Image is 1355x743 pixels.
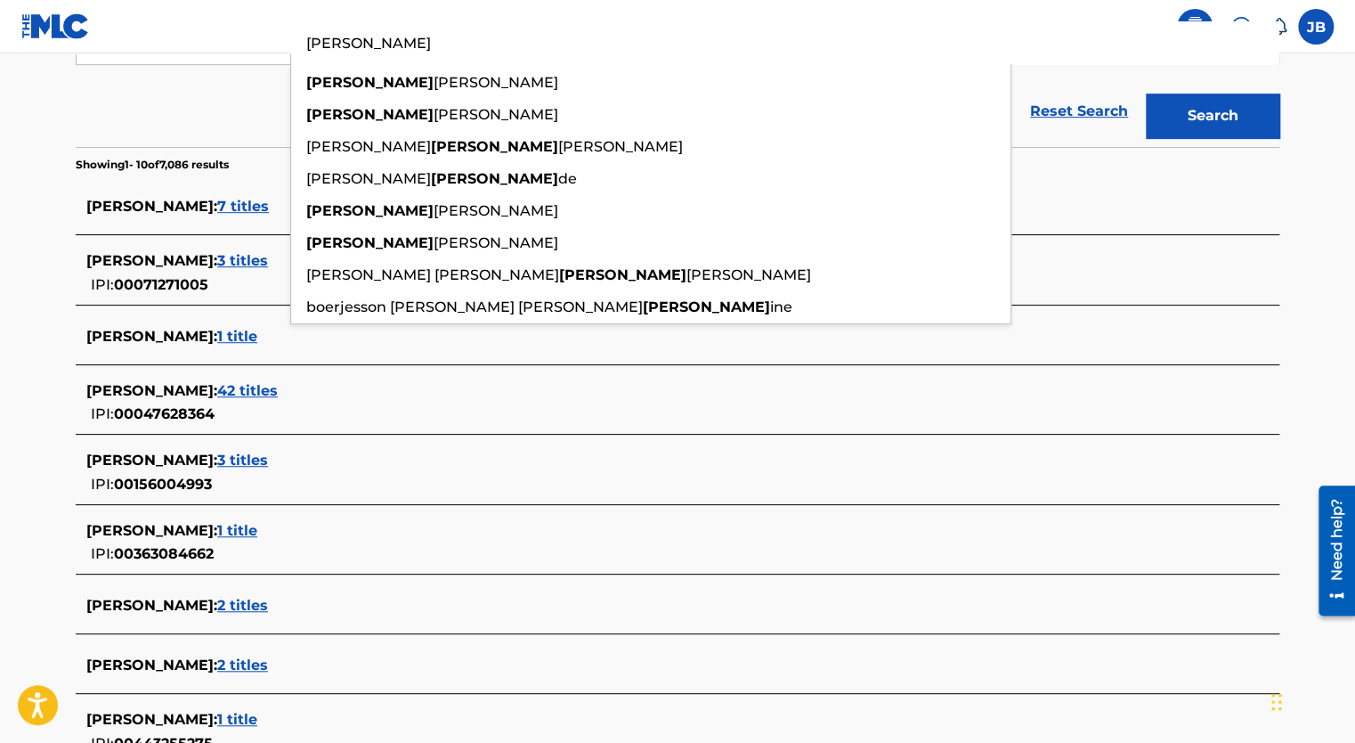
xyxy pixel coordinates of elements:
span: [PERSON_NAME] : [86,252,217,269]
span: [PERSON_NAME] [686,266,811,283]
span: 00363084662 [114,545,214,562]
span: [PERSON_NAME] [434,234,558,251]
span: [PERSON_NAME] [PERSON_NAME] [306,266,559,283]
strong: [PERSON_NAME] [559,266,686,283]
span: boerjesson [PERSON_NAME] [PERSON_NAME] [306,298,643,315]
a: Reset Search [1021,92,1137,131]
img: help [1230,16,1252,37]
span: 1 title [217,328,257,345]
span: [PERSON_NAME] [306,138,431,155]
div: Notifications [1270,18,1287,36]
span: IPI: [91,476,114,493]
span: [PERSON_NAME] : [86,522,217,539]
span: [PERSON_NAME] : [86,597,217,614]
strong: [PERSON_NAME] [306,202,434,219]
strong: [PERSON_NAME] [431,170,558,187]
iframe: Resource Center [1305,479,1355,623]
span: 7 titles [217,198,269,215]
span: [PERSON_NAME] [306,170,431,187]
span: IPI: [91,405,114,422]
span: 1 title [217,711,257,728]
span: IPI: [91,276,114,293]
form: Search Form [76,20,1279,147]
span: [PERSON_NAME] : [86,657,217,674]
strong: [PERSON_NAME] [306,74,434,91]
span: 1 title [217,522,257,539]
strong: [PERSON_NAME] [431,138,558,155]
span: [PERSON_NAME] [434,106,558,123]
span: 00156004993 [114,476,212,493]
span: [PERSON_NAME] [558,138,683,155]
span: [PERSON_NAME] [434,202,558,219]
img: MLC Logo [21,13,90,39]
span: [PERSON_NAME] : [86,452,217,469]
div: Help [1223,9,1259,45]
img: search [1184,16,1205,37]
span: IPI: [91,545,114,562]
p: Showing 1 - 10 of 7,086 results [76,157,229,173]
div: User Menu [1298,9,1334,45]
iframe: Chat Widget [1266,657,1355,743]
span: 2 titles [217,597,268,614]
span: 00071271005 [114,276,208,293]
span: ine [770,298,792,315]
span: [PERSON_NAME] [434,74,558,91]
span: 2 titles [217,657,268,674]
span: 3 titles [217,452,268,469]
span: 3 titles [217,252,268,269]
button: Search [1146,94,1279,138]
strong: [PERSON_NAME] [306,106,434,123]
strong: [PERSON_NAME] [643,298,770,315]
a: Public Search [1177,9,1213,45]
span: 42 titles [217,382,278,399]
span: de [558,170,577,187]
div: Drag [1271,675,1282,729]
strong: [PERSON_NAME] [306,234,434,251]
span: [PERSON_NAME] : [86,711,217,728]
span: [PERSON_NAME] : [86,382,217,399]
span: [PERSON_NAME] : [86,198,217,215]
span: 00047628364 [114,405,215,422]
span: [PERSON_NAME] : [86,328,217,345]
